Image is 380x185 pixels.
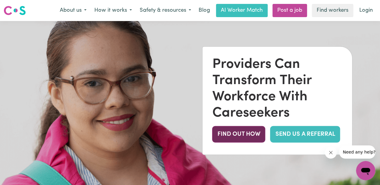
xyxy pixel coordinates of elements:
span: Need any help? [4,4,36,9]
button: How it works [90,4,136,17]
button: About us [56,4,90,17]
button: Safety & resources [136,4,195,17]
iframe: Message from company [339,145,375,159]
iframe: Close message [325,147,337,159]
a: Careseekers logo [4,4,26,17]
div: Providers Can Transform Their Workforce With Careseekers [212,56,342,121]
a: Blog [195,4,214,17]
a: SEND US A REFERRAL [270,126,340,142]
a: Find workers [312,4,353,17]
a: Post a job [272,4,307,17]
button: FIND OUT HOW [212,126,265,142]
a: Login [356,4,376,17]
iframe: Button to launch messaging window [356,161,375,180]
img: Careseekers logo [4,5,26,16]
a: AI Worker Match [216,4,268,17]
